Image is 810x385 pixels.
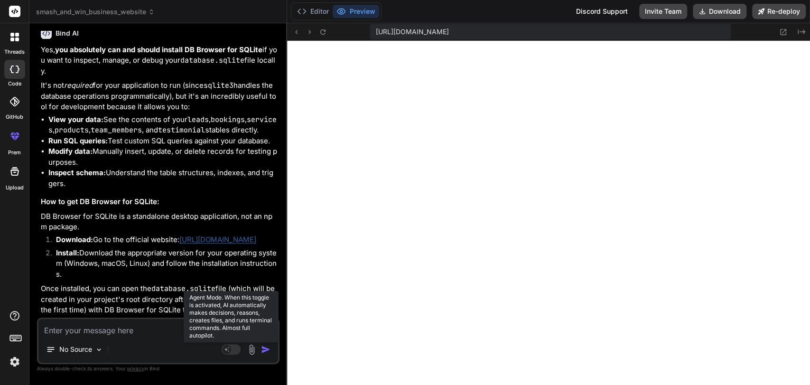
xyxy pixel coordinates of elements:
p: Always double-check its answers. Your in Bind [37,364,279,373]
p: Yes, if you want to inspect, manage, or debug your file locally. [41,45,278,77]
code: products [55,125,89,135]
label: prem [8,149,21,157]
code: leads [187,115,209,124]
img: attachment [246,344,257,355]
button: Agent Mode. When this toggle is activated, AI automatically makes decisions, reasons, creates fil... [220,344,242,355]
label: code [8,80,21,88]
label: Upload [6,184,24,192]
label: GitHub [6,113,23,121]
strong: you absolutely can and should install DB Browser for SQLite [55,45,262,54]
code: database.sqlite [180,56,244,65]
button: Re-deploy [752,4,806,19]
strong: View your data: [48,115,103,124]
code: npm run dev [218,295,265,304]
button: Download [693,4,746,19]
code: bookings [211,115,245,124]
strong: Modify data: [48,147,93,156]
code: testimonials [158,125,209,135]
li: Manually insert, update, or delete records for testing purposes. [48,146,278,168]
iframe: Preview [287,41,810,385]
code: sqlite3 [204,81,233,90]
code: team_members [91,125,142,135]
p: DB Browser for SQLite is a standalone desktop application, not an npm package. [41,211,278,233]
img: icon [261,345,270,354]
img: Pick Models [95,346,103,354]
code: database.sqlite [151,284,215,293]
li: Test custom SQL queries against your database. [48,136,278,147]
button: Editor [293,5,333,18]
a: [URL][DOMAIN_NAME] [179,235,256,244]
strong: Inspect schema: [48,168,106,177]
h6: Bind AI [56,28,79,38]
span: [URL][DOMAIN_NAME] [376,27,449,37]
label: threads [4,48,25,56]
p: No Source [59,345,92,354]
strong: Install: [56,248,79,257]
li: Download the appropriate version for your operating system (Windows, macOS, Linux) and follow the... [48,248,278,280]
span: privacy [127,366,144,371]
p: It's not for your application to run (since handles the database operations programmatically), bu... [41,80,278,113]
li: Understand the table structures, indexes, and triggers. [48,168,278,189]
strong: Run SQL queries: [48,136,108,145]
button: Invite Team [639,4,687,19]
span: smash_and_win_business_website [36,7,155,17]
em: required [64,81,93,90]
h3: How to get DB Browser for SQLite: [41,197,278,207]
button: Preview [333,5,379,18]
div: Discord Support [570,4,633,19]
li: See the contents of your , , , , , and tables directly. [48,114,278,136]
img: settings [7,354,23,370]
li: Go to the official website: [48,235,278,248]
p: Once installed, you can open the file (which will be created in your project's root directory aft... [41,283,278,316]
strong: Download: [56,235,93,244]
